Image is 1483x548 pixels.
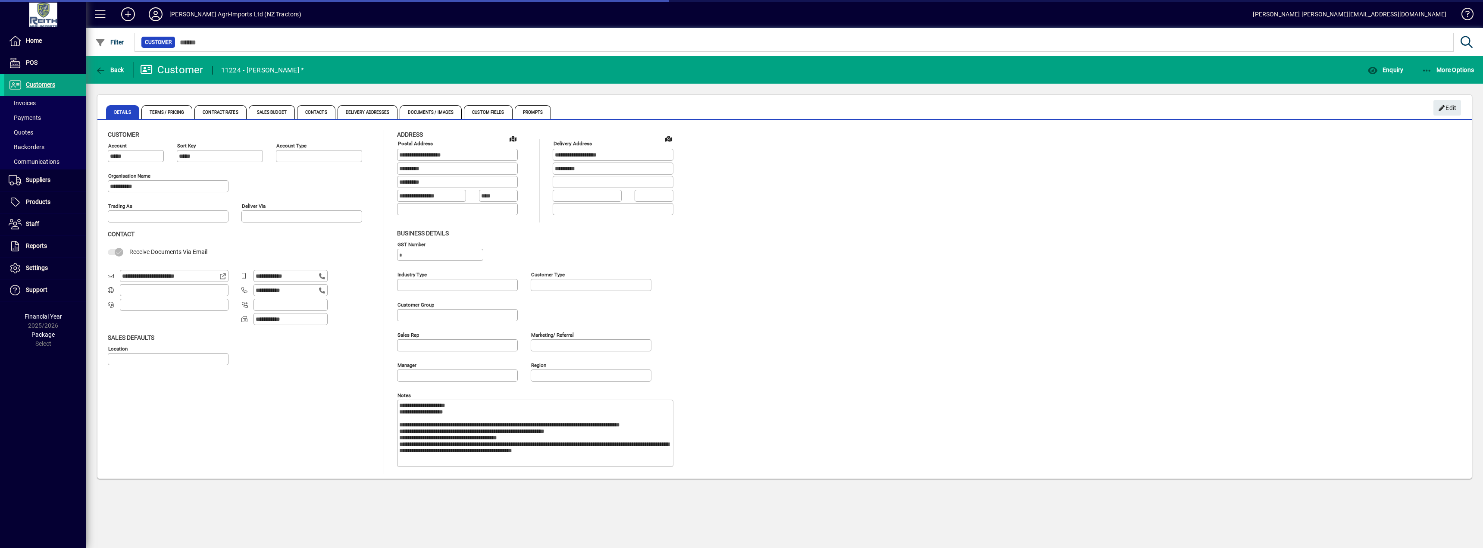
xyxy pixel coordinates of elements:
[4,191,86,213] a: Products
[4,110,86,125] a: Payments
[86,62,134,78] app-page-header-button: Back
[338,105,398,119] span: Delivery Addresses
[1420,62,1477,78] button: More Options
[108,203,132,209] mat-label: Trading as
[169,7,301,21] div: [PERSON_NAME] Agri-Imports Ltd (NZ Tractors)
[25,313,62,320] span: Financial Year
[26,220,39,227] span: Staff
[4,154,86,169] a: Communications
[397,241,426,247] mat-label: GST Number
[140,63,203,77] div: Customer
[145,38,172,47] span: Customer
[4,96,86,110] a: Invoices
[249,105,295,119] span: Sales Budget
[506,132,520,145] a: View on map
[531,271,565,277] mat-label: Customer type
[1365,62,1405,78] button: Enquiry
[4,279,86,301] a: Support
[108,334,154,341] span: Sales defaults
[397,271,427,277] mat-label: Industry type
[297,105,335,119] span: Contacts
[1253,7,1446,21] div: [PERSON_NAME] [PERSON_NAME][EMAIL_ADDRESS][DOMAIN_NAME]
[4,52,86,74] a: POS
[1455,2,1472,30] a: Knowledge Base
[9,158,59,165] span: Communications
[26,242,47,249] span: Reports
[26,264,48,271] span: Settings
[464,105,512,119] span: Custom Fields
[26,37,42,44] span: Home
[9,144,44,150] span: Backorders
[400,105,462,119] span: Documents / Images
[531,332,574,338] mat-label: Marketing/ Referral
[397,301,434,307] mat-label: Customer group
[397,332,419,338] mat-label: Sales rep
[662,132,676,145] a: View on map
[194,105,246,119] span: Contract Rates
[397,362,416,368] mat-label: Manager
[1433,100,1461,116] button: Edit
[114,6,142,22] button: Add
[93,62,126,78] button: Back
[4,235,86,257] a: Reports
[95,39,124,46] span: Filter
[108,345,128,351] mat-label: Location
[26,286,47,293] span: Support
[9,100,36,106] span: Invoices
[141,105,193,119] span: Terms / Pricing
[515,105,551,119] span: Prompts
[4,213,86,235] a: Staff
[108,143,127,149] mat-label: Account
[108,131,139,138] span: Customer
[397,230,449,237] span: Business details
[1367,66,1403,73] span: Enquiry
[31,331,55,338] span: Package
[1422,66,1474,73] span: More Options
[4,257,86,279] a: Settings
[397,131,423,138] span: Address
[4,30,86,52] a: Home
[1438,101,1457,115] span: Edit
[9,129,33,136] span: Quotes
[95,66,124,73] span: Back
[531,362,546,368] mat-label: Region
[129,248,207,255] span: Receive Documents Via Email
[4,125,86,140] a: Quotes
[242,203,266,209] mat-label: Deliver via
[26,81,55,88] span: Customers
[142,6,169,22] button: Profile
[221,63,304,77] div: 11224 - [PERSON_NAME] *
[177,143,196,149] mat-label: Sort key
[9,114,41,121] span: Payments
[4,169,86,191] a: Suppliers
[26,176,50,183] span: Suppliers
[26,59,38,66] span: POS
[93,34,126,50] button: Filter
[276,143,307,149] mat-label: Account Type
[4,140,86,154] a: Backorders
[108,231,135,238] span: Contact
[106,105,139,119] span: Details
[397,392,411,398] mat-label: Notes
[108,173,150,179] mat-label: Organisation name
[26,198,50,205] span: Products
